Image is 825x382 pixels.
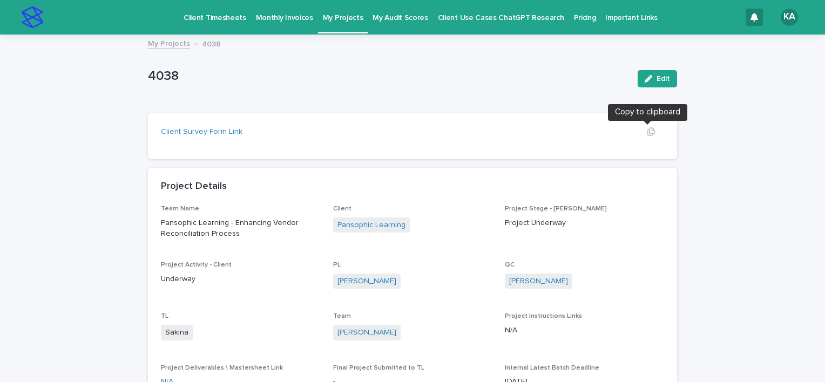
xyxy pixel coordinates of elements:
[505,325,664,336] p: N/A
[161,206,199,212] span: Team Name
[22,6,43,28] img: stacker-logo-s-only.png
[657,75,670,83] span: Edit
[333,365,424,371] span: Final Project Submitted to TL
[781,9,798,26] div: KA
[333,206,351,212] span: Client
[505,262,515,268] span: QC
[505,365,599,371] span: Internal Latest Batch Deadline
[161,313,168,319] span: TL
[161,262,232,268] span: Project Activity - Client
[161,325,193,340] span: Sakina
[509,276,568,287] a: [PERSON_NAME]
[505,313,582,319] span: Project Instructions Links
[337,220,405,231] a: Pansophic Learning
[333,262,341,268] span: PL
[505,217,664,229] p: Project Underway
[161,274,320,285] p: Underway
[337,276,396,287] a: [PERSON_NAME]
[148,37,190,49] a: My Projects
[161,365,283,371] span: Project Deliverables \ Mastersheet Link
[148,69,629,84] p: 4038
[161,217,320,240] p: Pansophic Learning - Enhancing Vendor Reconciliation Process
[638,70,677,87] button: Edit
[505,206,607,212] span: Project Stage - [PERSON_NAME]
[161,128,242,135] a: Client Survey Form Link
[161,181,227,193] h2: Project Details
[202,37,221,49] p: 4038
[337,327,396,338] a: [PERSON_NAME]
[333,313,351,319] span: Team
